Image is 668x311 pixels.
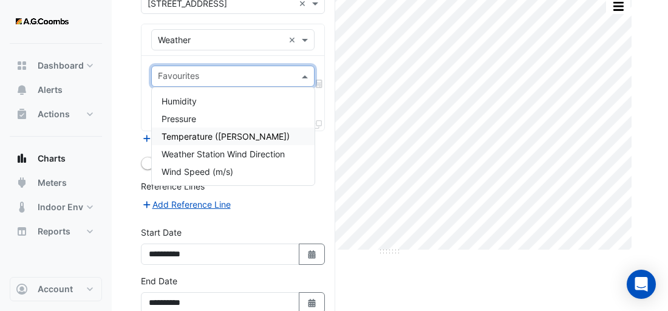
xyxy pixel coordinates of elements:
[15,10,69,34] img: Company Logo
[16,152,28,165] app-icon: Charts
[141,180,205,193] label: Reference Lines
[162,131,290,142] span: Temperature (Celcius)
[10,53,102,78] button: Dashboard
[10,146,102,171] button: Charts
[141,132,214,146] button: Add Equipment
[16,108,28,120] app-icon: Actions
[16,60,28,72] app-icon: Dashboard
[10,219,102,244] button: Reports
[38,283,73,295] span: Account
[10,277,102,301] button: Account
[627,270,656,299] div: Open Intercom Messenger
[156,69,199,85] div: Favourites
[38,177,67,189] span: Meters
[10,78,102,102] button: Alerts
[151,87,315,186] ng-dropdown-panel: Options list
[16,177,28,189] app-icon: Meters
[16,201,28,213] app-icon: Indoor Env
[141,197,231,211] button: Add Reference Line
[141,226,182,239] label: Start Date
[141,275,177,287] label: End Date
[38,201,83,213] span: Indoor Env
[162,114,196,124] span: Pressure
[38,152,66,165] span: Charts
[162,96,197,106] span: Humidity
[307,249,318,259] fa-icon: Select Date
[10,171,102,195] button: Meters
[10,195,102,219] button: Indoor Env
[288,33,299,46] span: Clear
[162,149,285,159] span: Weather Station Wind Direction
[38,108,70,120] span: Actions
[313,119,322,129] span: Clone Favourites and Tasks from this Equipment to other Equipment
[10,102,102,126] button: Actions
[38,84,63,96] span: Alerts
[162,166,233,177] span: Wind Speed (m/s)
[16,225,28,238] app-icon: Reports
[16,84,28,96] app-icon: Alerts
[314,78,325,89] span: Choose Function
[38,60,84,72] span: Dashboard
[307,298,318,308] fa-icon: Select Date
[38,225,70,238] span: Reports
